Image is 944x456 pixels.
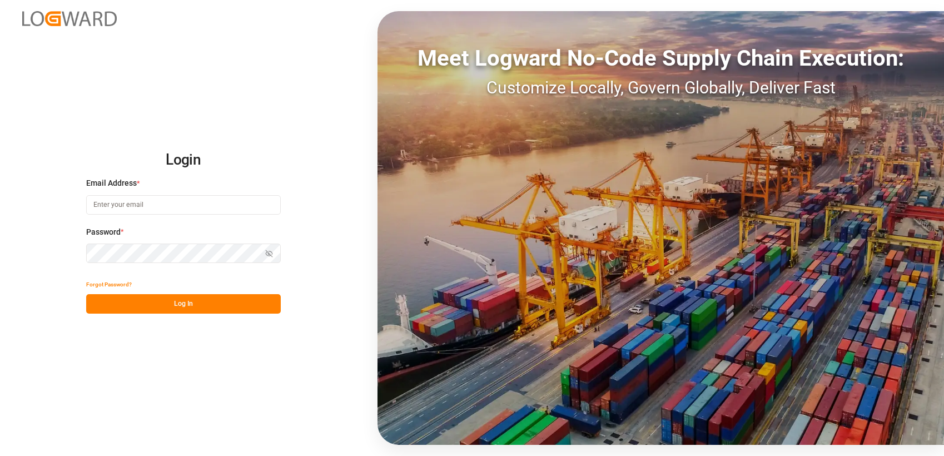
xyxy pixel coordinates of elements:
button: Log In [86,294,281,314]
div: Customize Locally, Govern Globally, Deliver Fast [377,75,944,100]
input: Enter your email [86,195,281,215]
span: Password [86,226,121,238]
button: Forgot Password? [86,275,132,294]
h2: Login [86,142,281,178]
div: Meet Logward No-Code Supply Chain Execution: [377,42,944,75]
img: Logward_new_orange.png [22,11,117,26]
span: Email Address [86,177,137,189]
